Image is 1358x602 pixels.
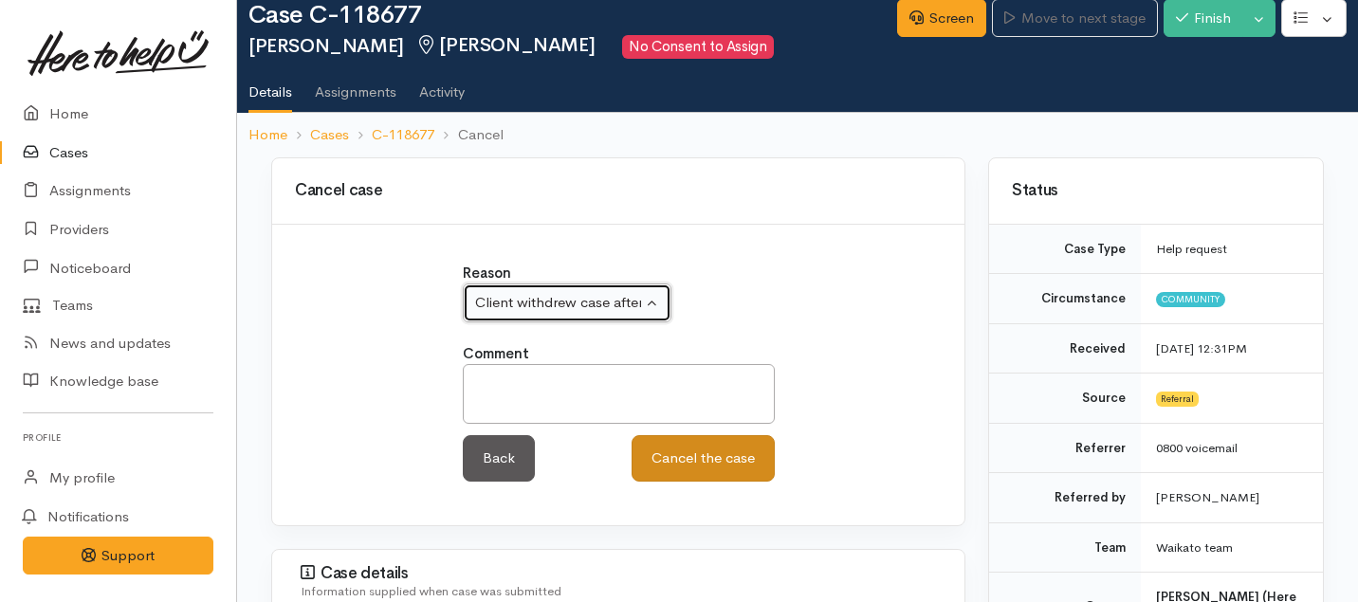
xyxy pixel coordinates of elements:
td: 0800 voicemail [1141,423,1323,473]
h2: [PERSON_NAME] [248,35,897,59]
li: Cancel [434,124,503,146]
h6: Profile [23,425,213,450]
a: C-118677 [372,124,434,146]
nav: breadcrumb [237,113,1358,157]
span: Community [1156,292,1225,307]
label: Reason [463,263,511,284]
a: Home [248,124,287,146]
td: [PERSON_NAME] [1141,473,1323,523]
span: No Consent to Assign [622,35,774,59]
time: [DATE] 12:31PM [1156,340,1247,356]
span: [PERSON_NAME] [415,33,595,57]
h1: Case C-118677 [248,2,897,29]
td: Case Type [989,225,1141,274]
td: Team [989,522,1141,573]
h3: Case details [301,564,942,583]
a: Assignments [315,59,396,112]
a: Activity [419,59,465,112]
h3: Cancel case [284,182,953,200]
h3: Status [1012,182,1300,200]
td: Referrer [989,423,1141,473]
a: Details [248,59,292,114]
div: Client withdrew case after contact from a team member [475,292,642,314]
button: Cancel the case [632,435,775,482]
td: Help request [1141,225,1323,274]
td: Received [989,323,1141,374]
a: Cases [310,124,349,146]
td: Referred by [989,473,1141,523]
td: Source [989,374,1141,424]
button: Support [23,537,213,575]
label: Comment [463,343,529,365]
div: Information supplied when case was submitted [301,582,942,601]
button: Client withdrew case after contact from a team member [463,283,671,322]
td: Circumstance [989,274,1141,324]
span: Referral [1156,392,1199,407]
a: Back [463,435,535,482]
span: Waikato team [1156,539,1233,556]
